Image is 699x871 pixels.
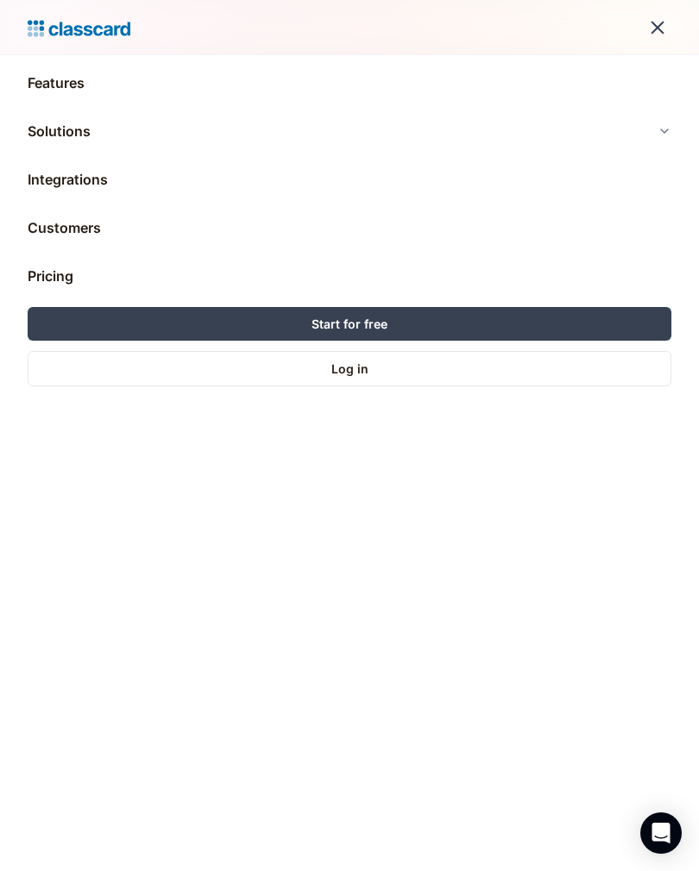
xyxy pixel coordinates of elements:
[640,812,682,854] div: Open Intercom Messenger
[28,207,671,248] a: Customers
[28,351,671,386] a: Log in
[28,307,671,341] a: Start for free
[28,255,671,297] a: Pricing
[637,7,671,48] div: menu
[28,62,671,103] a: Features
[28,121,91,141] div: Solutions
[331,360,368,378] div: Log in
[28,110,671,152] div: Solutions
[28,16,130,40] a: home
[312,315,387,333] div: Start for free
[28,159,671,200] a: Integrations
